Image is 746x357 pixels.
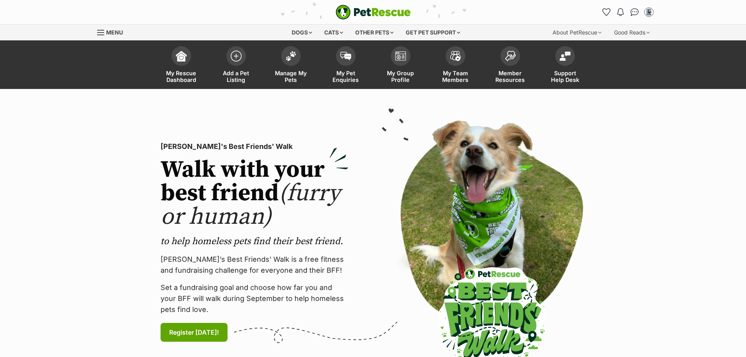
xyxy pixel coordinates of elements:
[438,70,473,83] span: My Team Members
[630,8,639,16] img: chat-41dd97257d64d25036548639549fe6c8038ab92f7586957e7f3b1b290dea8141.svg
[161,323,228,342] a: Register [DATE]!
[161,141,349,152] p: [PERSON_NAME]'s Best Friends' Walk
[319,25,349,40] div: Cats
[645,8,653,16] img: Melissa Mitchell profile pic
[169,328,219,337] span: Register [DATE]!
[538,42,592,89] a: Support Help Desk
[600,6,613,18] a: Favourites
[209,42,264,89] a: Add a Pet Listing
[154,42,209,89] a: My Rescue Dashboard
[161,235,349,248] p: to help homeless pets find their best friend.
[106,29,123,36] span: Menu
[264,42,318,89] a: Manage My Pets
[273,70,309,83] span: Manage My Pets
[328,70,363,83] span: My Pet Enquiries
[161,158,349,229] h2: Walk with your best friend
[231,51,242,62] img: add-pet-listing-icon-0afa8454b4691262ce3f59096e99ab1cd57d4a30225e0717b998d2c9b9846f56.svg
[373,42,428,89] a: My Group Profile
[400,25,466,40] div: Get pet support
[176,51,187,62] img: dashboard-icon-eb2f2d2d3e046f16d808141f083e7271f6b2e854fb5c12c21221c1fb7104beca.svg
[336,5,411,20] a: PetRescue
[493,70,528,83] span: Member Resources
[164,70,199,83] span: My Rescue Dashboard
[219,70,254,83] span: Add a Pet Listing
[350,25,399,40] div: Other pets
[609,25,655,40] div: Good Reads
[547,70,583,83] span: Support Help Desk
[643,6,655,18] button: My account
[450,51,461,61] img: team-members-icon-5396bd8760b3fe7c0b43da4ab00e1e3bb1a5d9ba89233759b79545d2d3fc5d0d.svg
[161,282,349,315] p: Set a fundraising goal and choose how far you and your BFF will walk during September to help hom...
[483,42,538,89] a: Member Resources
[629,6,641,18] a: Conversations
[336,5,411,20] img: logo-e224e6f780fb5917bec1dbf3a21bbac754714ae5b6737aabdf751b685950b380.svg
[428,42,483,89] a: My Team Members
[97,25,128,39] a: Menu
[161,254,349,276] p: [PERSON_NAME]’s Best Friends' Walk is a free fitness and fundraising challenge for everyone and t...
[285,51,296,61] img: manage-my-pets-icon-02211641906a0b7f246fdf0571729dbe1e7629f14944591b6c1af311fb30b64b.svg
[395,51,406,61] img: group-profile-icon-3fa3cf56718a62981997c0bc7e787c4b2cf8bcc04b72c1350f741eb67cf2f40e.svg
[161,179,340,232] span: (furry or human)
[547,25,607,40] div: About PetRescue
[600,6,655,18] ul: Account quick links
[560,51,571,61] img: help-desk-icon-fdf02630f3aa405de69fd3d07c3f3aa587a6932b1a1747fa1d2bba05be0121f9.svg
[383,70,418,83] span: My Group Profile
[505,51,516,61] img: member-resources-icon-8e73f808a243e03378d46382f2149f9095a855e16c252ad45f914b54edf8863c.svg
[340,52,351,60] img: pet-enquiries-icon-7e3ad2cf08bfb03b45e93fb7055b45f3efa6380592205ae92323e6603595dc1f.svg
[318,42,373,89] a: My Pet Enquiries
[614,6,627,18] button: Notifications
[286,25,318,40] div: Dogs
[617,8,623,16] img: notifications-46538b983faf8c2785f20acdc204bb7945ddae34d4c08c2a6579f10ce5e182be.svg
